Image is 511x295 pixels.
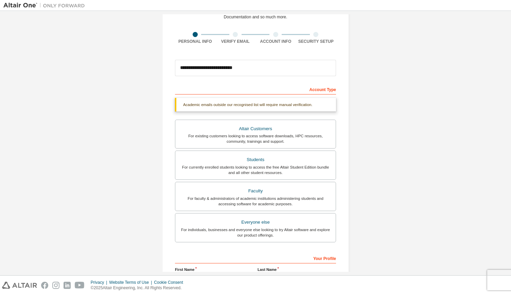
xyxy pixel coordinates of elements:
[179,164,332,175] div: For currently enrolled students looking to access the free Altair Student Edition bundle and all ...
[175,39,215,44] div: Personal Info
[179,155,332,164] div: Students
[296,39,336,44] div: Security Setup
[258,267,336,272] label: Last Name
[179,227,332,238] div: For individuals, businesses and everyone else looking to try Altair software and explore our prod...
[64,282,71,289] img: linkedin.svg
[175,98,336,111] div: Academic emails outside our recognised list will require manual verification.
[3,2,88,9] img: Altair One
[179,186,332,196] div: Faculty
[91,280,109,285] div: Privacy
[215,39,256,44] div: Verify Email
[211,9,300,20] div: For Free Trials, Licenses, Downloads, Learning & Documentation and so much more.
[75,282,85,289] img: youtube.svg
[255,39,296,44] div: Account Info
[52,282,59,289] img: instagram.svg
[41,282,48,289] img: facebook.svg
[91,285,187,291] p: © 2025 Altair Engineering, Inc. All Rights Reserved.
[154,280,187,285] div: Cookie Consent
[179,196,332,207] div: For faculty & administrators of academic institutions administering students and accessing softwa...
[175,267,253,272] label: First Name
[109,280,154,285] div: Website Terms of Use
[2,282,37,289] img: altair_logo.svg
[179,218,332,227] div: Everyone else
[179,124,332,134] div: Altair Customers
[179,133,332,144] div: For existing customers looking to access software downloads, HPC resources, community, trainings ...
[175,84,336,94] div: Account Type
[175,253,336,263] div: Your Profile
